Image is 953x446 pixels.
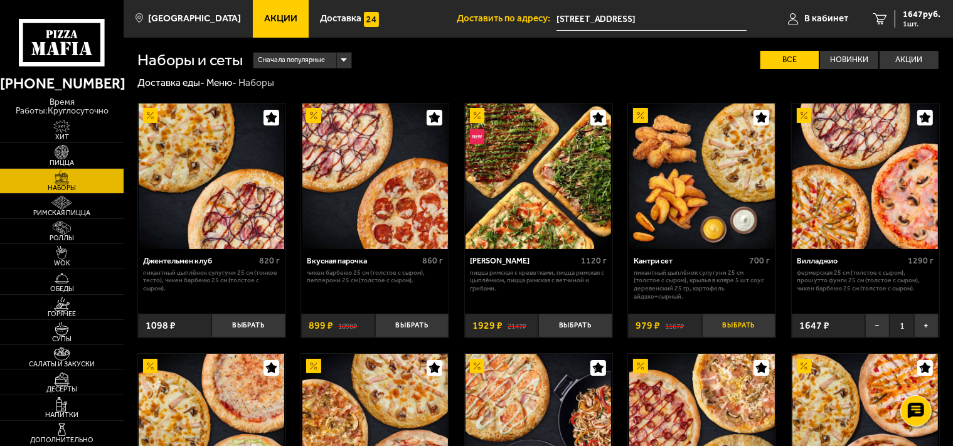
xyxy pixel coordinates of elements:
[636,321,660,331] span: 979 ₽
[264,14,297,23] span: Акции
[903,10,940,19] span: 1647 руб.
[665,321,684,331] s: 1167 ₽
[804,14,848,23] span: В кабинет
[301,104,449,249] a: АкционныйВкусная парочка
[375,314,449,338] button: Выбрать
[470,256,577,265] div: [PERSON_NAME]
[634,269,770,301] p: Пикантный цыплёнок сулугуни 25 см (толстое с сыром), крылья в кляре 5 шт соус деревенский 25 гр, ...
[470,129,485,144] img: Новинка
[797,108,812,123] img: Акционный
[797,256,904,265] div: Вилладжио
[556,8,747,31] input: Ваш адрес доставки
[908,255,934,266] span: 1290 г
[880,51,938,69] label: Акции
[137,77,205,88] a: Доставка еды-
[307,256,419,265] div: Вкусная парочка
[422,255,443,266] span: 860 г
[143,359,158,374] img: Акционный
[633,108,648,123] img: Акционный
[890,314,914,338] span: 1
[144,269,280,293] p: Пикантный цыплёнок сулугуни 25 см (тонкое тесто), Чикен Барбекю 25 см (толстое с сыром).
[148,14,241,23] span: [GEOGRAPHIC_DATA]
[466,104,611,249] img: Мама Миа
[338,321,357,331] s: 1098 ₽
[865,314,890,338] button: −
[143,108,158,123] img: Акционный
[903,20,940,28] span: 1 шт.
[749,255,770,266] span: 700 г
[702,314,775,338] button: Выбрать
[139,104,284,249] img: Джентельмен клуб
[628,104,775,249] a: АкционныйКантри сет
[457,14,556,23] span: Доставить по адресу:
[302,104,448,249] img: Вкусная парочка
[258,51,326,70] span: Сначала популярные
[760,51,819,69] label: Все
[792,104,938,249] img: Вилладжио
[472,321,503,331] span: 1929 ₽
[309,321,333,331] span: 899 ₽
[320,14,361,23] span: Доставка
[470,108,485,123] img: Акционный
[799,321,829,331] span: 1647 ₽
[633,359,648,374] img: Акционный
[556,8,747,31] span: Санкт-Петербург, Дальневосточный проспект, 25к1, подъезд 1
[792,104,939,249] a: АкционныйВилладжио
[508,321,526,331] s: 2147 ₽
[259,255,280,266] span: 820 г
[138,104,285,249] a: АкционныйДжентельмен клуб
[914,314,939,338] button: +
[364,12,379,27] img: 15daf4d41897b9f0e9f617042186c801.svg
[797,269,933,293] p: Фермерская 25 см (толстое с сыром), Прошутто Фунги 25 см (толстое с сыром), Чикен Барбекю 25 см (...
[581,255,607,266] span: 1120 г
[206,77,237,88] a: Меню-
[211,314,285,338] button: Выбрать
[470,359,485,374] img: Акционный
[306,359,321,374] img: Акционный
[238,77,274,90] div: Наборы
[629,104,775,249] img: Кантри сет
[797,359,812,374] img: Акционный
[306,108,321,123] img: Акционный
[820,51,878,69] label: Новинки
[137,52,243,68] h1: Наборы и сеты
[146,321,176,331] span: 1098 ₽
[144,256,256,265] div: Джентельмен клуб
[538,314,612,338] button: Выбрать
[465,104,612,249] a: АкционныйНовинкаМама Миа
[634,256,746,265] div: Кантри сет
[470,269,606,293] p: Пицца Римская с креветками, Пицца Римская с цыплёнком, Пицца Римская с ветчиной и грибами.
[307,269,443,285] p: Чикен Барбекю 25 см (толстое с сыром), Пепперони 25 см (толстое с сыром).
